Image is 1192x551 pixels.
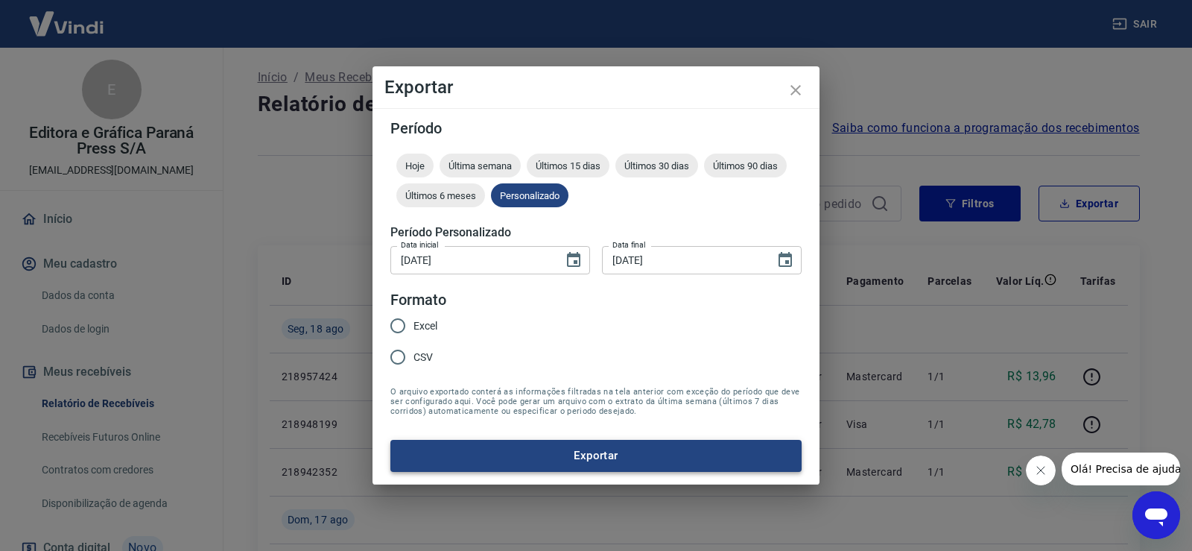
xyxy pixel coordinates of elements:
[704,160,787,171] span: Últimos 90 dias
[778,72,814,108] button: close
[390,225,802,240] h5: Período Personalizado
[396,160,434,171] span: Hoje
[396,154,434,177] div: Hoje
[770,245,800,275] button: Choose date, selected date is 18 de ago de 2025
[9,10,125,22] span: Olá! Precisa de ajuda?
[527,160,609,171] span: Últimos 15 dias
[491,183,568,207] div: Personalizado
[390,387,802,416] span: O arquivo exportado conterá as informações filtradas na tela anterior com exceção do período que ...
[1132,491,1180,539] iframe: Botão para abrir a janela de mensagens
[413,350,433,365] span: CSV
[390,289,446,311] legend: Formato
[1026,456,1056,485] iframe: Fechar mensagem
[390,246,553,274] input: DD/MM/YYYY
[615,160,698,171] span: Últimos 30 dias
[704,154,787,177] div: Últimos 90 dias
[615,154,698,177] div: Últimos 30 dias
[559,245,589,275] button: Choose date, selected date is 16 de ago de 2025
[612,239,646,251] label: Data final
[401,239,439,251] label: Data inicial
[384,78,808,96] h4: Exportar
[413,318,437,334] span: Excel
[390,121,802,136] h5: Período
[440,160,521,171] span: Última semana
[440,154,521,177] div: Última semana
[491,190,568,201] span: Personalizado
[527,154,609,177] div: Últimos 15 dias
[396,190,485,201] span: Últimos 6 meses
[1062,453,1180,485] iframe: Mensagem da empresa
[602,246,764,274] input: DD/MM/YYYY
[390,440,802,471] button: Exportar
[396,183,485,207] div: Últimos 6 meses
